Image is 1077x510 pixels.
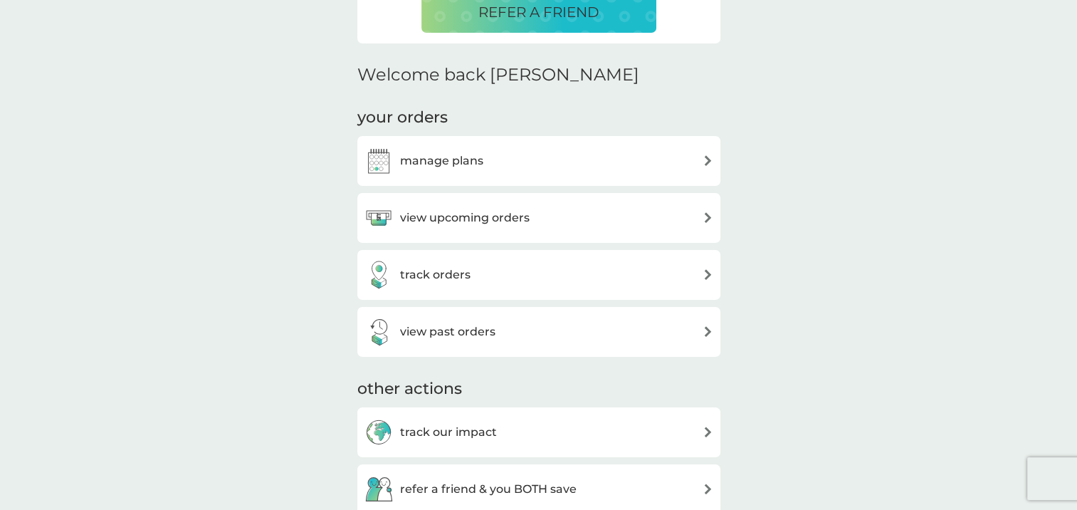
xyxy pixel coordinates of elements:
[357,378,462,400] h3: other actions
[357,65,639,85] h2: Welcome back [PERSON_NAME]
[478,1,599,24] p: REFER A FRIEND
[703,326,713,337] img: arrow right
[400,266,471,284] h3: track orders
[703,269,713,280] img: arrow right
[400,323,495,341] h3: view past orders
[400,423,497,442] h3: track our impact
[703,212,713,223] img: arrow right
[357,107,448,129] h3: your orders
[703,155,713,166] img: arrow right
[400,480,577,499] h3: refer a friend & you BOTH save
[400,152,483,170] h3: manage plans
[400,209,530,227] h3: view upcoming orders
[703,427,713,437] img: arrow right
[703,484,713,494] img: arrow right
